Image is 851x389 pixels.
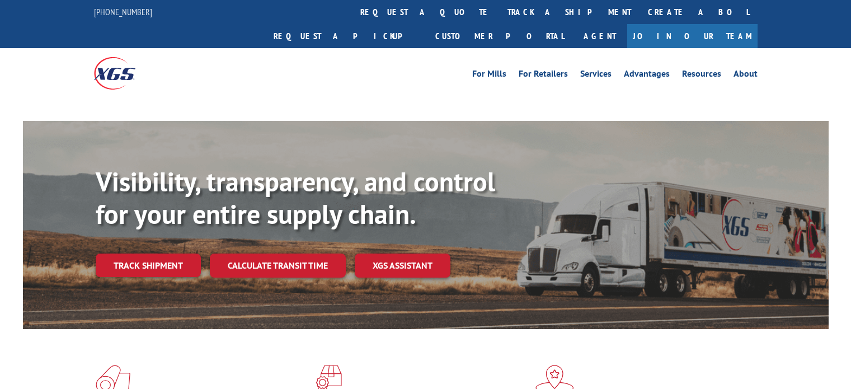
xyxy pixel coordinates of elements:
a: Advantages [624,69,670,82]
a: [PHONE_NUMBER] [94,6,152,17]
a: Resources [682,69,721,82]
a: For Retailers [519,69,568,82]
a: About [734,69,758,82]
b: Visibility, transparency, and control for your entire supply chain. [96,164,495,231]
a: Join Our Team [627,24,758,48]
a: Agent [572,24,627,48]
a: For Mills [472,69,506,82]
a: Services [580,69,612,82]
a: Customer Portal [427,24,572,48]
a: Calculate transit time [210,254,346,278]
a: XGS ASSISTANT [355,254,450,278]
a: Request a pickup [265,24,427,48]
a: Track shipment [96,254,201,277]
